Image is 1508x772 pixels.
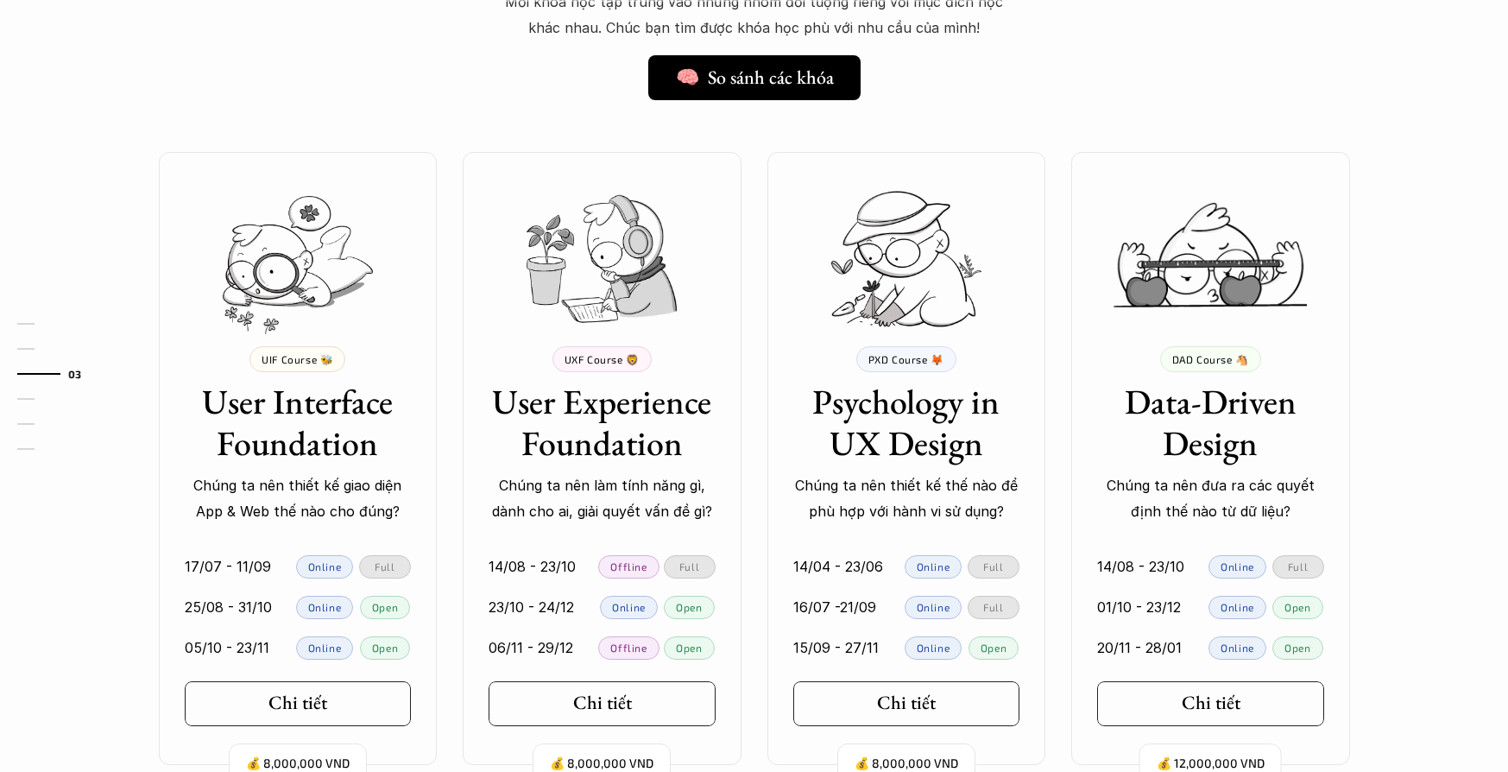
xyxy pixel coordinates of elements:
[489,594,574,620] p: 23/10 - 24/12
[983,601,1003,613] p: Full
[917,642,950,654] p: Online
[676,642,702,654] p: Open
[185,594,272,620] p: 25/08 - 31/10
[612,601,646,613] p: Online
[877,692,936,714] h5: Chi tiết
[185,472,412,525] p: Chúng ta nên thiết kế giao diện App & Web thế nào cho đúng?
[793,472,1020,525] p: Chúng ta nên thiết kế thế nào để phù hợp với hành vi sử dụng?
[17,364,99,384] a: 03
[610,560,647,573] p: Offline
[793,681,1020,726] a: Chi tiết
[793,594,876,620] p: 16/07 -21/09
[489,472,716,525] p: Chúng ta nên làm tính năng gì, dành cho ai, giải quyết vấn đề gì?
[610,642,647,654] p: Offline
[489,635,573,661] p: 06/11 - 29/12
[917,560,950,573] p: Online
[1097,635,1182,661] p: 20/11 - 28/01
[1221,642,1254,654] p: Online
[489,554,576,579] p: 14/08 - 23/10
[185,681,412,726] a: Chi tiết
[679,560,699,573] p: Full
[489,381,716,464] h3: User Experience Foundation
[676,601,702,613] p: Open
[648,55,861,100] a: 🧠 So sánh các khóa
[565,353,640,365] p: UXF Course 🦁
[1097,594,1181,620] p: 01/10 - 23/12
[1097,381,1324,464] h3: Data-Driven Design
[68,367,82,379] strong: 03
[489,681,716,726] a: Chi tiết
[917,601,950,613] p: Online
[185,635,269,661] p: 05/10 - 23/11
[308,601,342,613] p: Online
[268,692,327,714] h5: Chi tiết
[983,560,1003,573] p: Full
[185,381,412,464] h3: User Interface Foundation
[372,642,398,654] p: Open
[1288,560,1308,573] p: Full
[1221,560,1254,573] p: Online
[1097,472,1324,525] p: Chúng ta nên đưa ra các quyết định thế nào từ dữ liệu?
[1284,642,1310,654] p: Open
[185,554,271,579] p: 17/07 - 11/09
[793,554,883,579] p: 14/04 - 23/06
[375,560,394,573] p: Full
[372,601,398,613] p: Open
[981,642,1006,654] p: Open
[573,692,632,714] h5: Chi tiết
[262,353,333,365] p: UIF Course 🐝
[308,560,342,573] p: Online
[676,66,834,89] h5: 🧠 So sánh các khóa
[308,642,342,654] p: Online
[793,635,879,661] p: 15/09 - 27/11
[1182,692,1240,714] h5: Chi tiết
[868,353,944,365] p: PXD Course 🦊
[1097,554,1184,579] p: 14/08 - 23/10
[793,381,1020,464] h3: Psychology in UX Design
[1221,601,1254,613] p: Online
[1172,353,1249,365] p: DAD Course 🐴
[1284,601,1310,613] p: Open
[1097,681,1324,726] a: Chi tiết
